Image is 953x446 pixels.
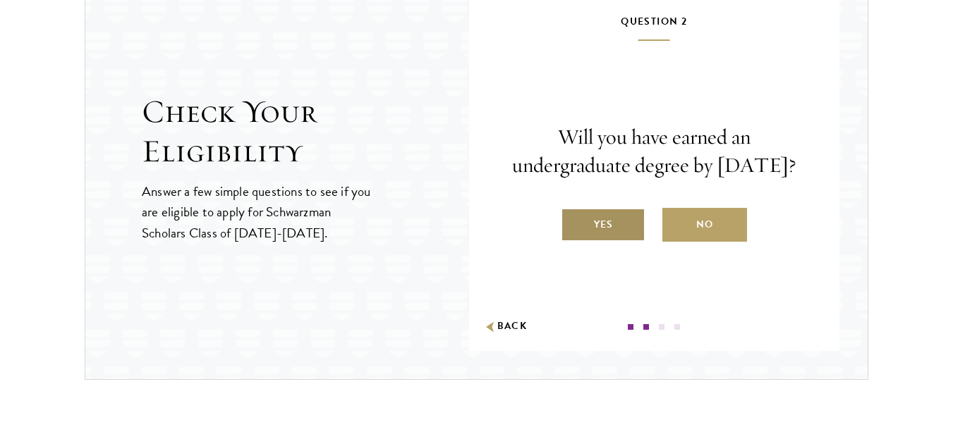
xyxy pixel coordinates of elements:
[662,208,747,242] label: No
[511,123,798,180] p: Will you have earned an undergraduate degree by [DATE]?
[142,181,372,242] p: Answer a few simple questions to see if you are eligible to apply for Schwarzman Scholars Class o...
[142,92,469,171] h2: Check Your Eligibility
[511,13,798,41] h5: Question 2
[561,208,645,242] label: Yes
[483,319,528,334] button: Back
